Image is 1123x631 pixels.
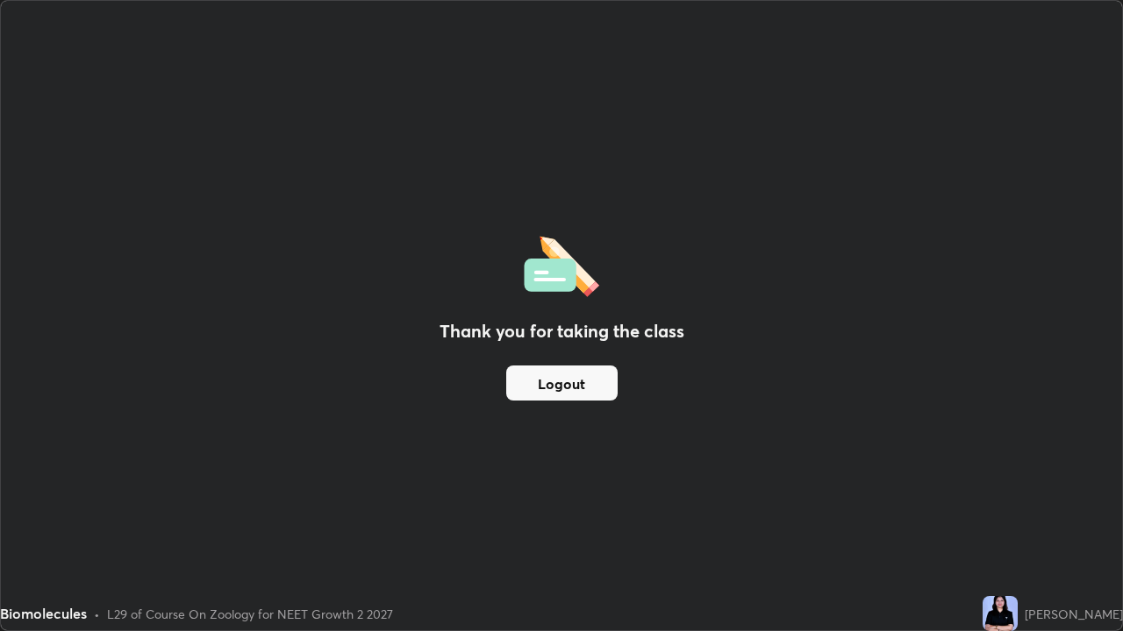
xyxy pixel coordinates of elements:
[506,365,618,401] button: Logout
[1025,605,1123,623] div: [PERSON_NAME]
[524,230,599,297] img: offlineFeedback.1438e8b3.svg
[94,605,100,623] div: •
[983,596,1018,631] img: f3274e365041448fb68da36d93efd048.jpg
[440,318,684,344] h2: Thank you for taking the class
[107,605,393,623] div: L29 of Course On Zoology for NEET Growth 2 2027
